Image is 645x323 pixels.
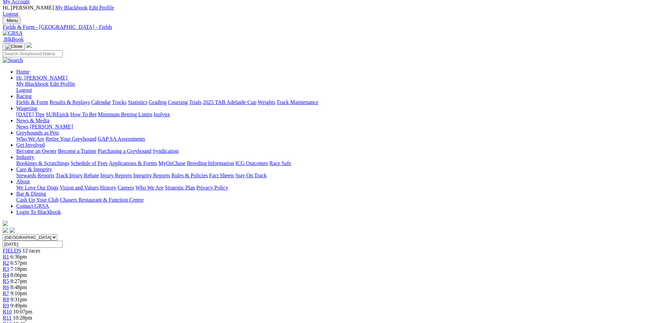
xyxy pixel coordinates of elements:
[168,99,188,105] a: Coursing
[187,160,234,166] a: Breeding Information
[16,197,642,203] div: Bar & Dining
[3,278,9,284] a: R5
[16,99,642,105] div: Racing
[3,254,9,260] a: R1
[128,99,148,105] a: Statistics
[16,154,34,160] a: Industry
[258,99,275,105] a: Weights
[46,112,69,117] a: SUREpick
[165,185,195,190] a: Strategic Plan
[16,185,642,191] div: About
[109,160,157,166] a: Applications & Forms
[16,160,642,166] div: Industry
[3,50,63,57] input: Search
[3,36,24,42] a: BlkBook
[58,148,96,154] a: Become a Trainer
[13,315,32,321] span: 10:28pm
[16,69,29,75] a: Home
[16,160,69,166] a: Bookings & Scratchings
[10,278,27,284] span: 8:27pm
[16,93,31,99] a: Racing
[46,136,96,142] a: Retire Your Greyhound
[117,185,134,190] a: Careers
[16,185,58,190] a: We Love Our Dogs
[269,160,291,166] a: Race Safe
[16,124,642,130] div: News & Media
[16,81,642,93] div: Hi, [PERSON_NAME]
[16,105,37,111] a: Wagering
[153,148,178,154] a: Syndication
[98,112,152,117] a: Minimum Betting Limits
[16,130,59,136] a: Greyhounds as Pets
[16,112,44,117] a: [DATE] Tips
[3,315,12,321] span: R11
[3,11,18,17] a: Logout
[3,43,25,50] button: Toggle navigation
[3,284,9,290] a: R6
[3,290,9,296] a: R7
[70,112,97,117] a: How To Bet
[3,30,23,36] img: GRSA
[3,241,63,248] input: Select date
[56,173,99,178] a: Track Injury Rebate
[60,185,99,190] a: Vision and Values
[16,148,57,154] a: Become an Owner
[16,197,59,203] a: Cash Up Your Club
[3,303,9,308] a: R9
[10,260,27,266] span: 6:57pm
[133,173,170,178] a: Integrity Reports
[49,99,90,105] a: Results & Replays
[16,173,642,179] div: Care & Integrity
[16,203,49,209] a: Contact GRSA
[16,166,52,172] a: Care & Integrity
[158,160,186,166] a: MyOzChase
[10,266,27,272] span: 7:18pm
[16,142,45,148] a: Get Involved
[3,5,54,11] span: Hi, [PERSON_NAME]
[7,18,18,23] span: Menu
[196,185,228,190] a: Privacy Policy
[3,266,9,272] span: R3
[10,303,27,308] span: 9:49pm
[3,24,642,30] a: Fields & Form - [GEOGRAPHIC_DATA] - Fields
[3,309,12,315] a: R10
[50,81,75,87] a: Edit Profile
[16,148,642,154] div: Get Involved
[10,290,27,296] span: 9:10pm
[91,99,111,105] a: Calendar
[3,17,21,24] button: Toggle navigation
[3,260,9,266] a: R2
[10,254,27,260] span: 6:36pm
[100,173,132,178] a: Injury Reports
[3,5,642,17] div: My Account
[3,248,21,254] a: FIELDS
[235,173,266,178] a: Stay On Track
[16,87,32,93] a: Logout
[60,197,144,203] a: Chasers Restaurant & Function Centre
[209,173,234,178] a: Fact Sheets
[3,227,8,233] img: facebook.svg
[70,160,107,166] a: Schedule of Fees
[16,136,44,142] a: Who We Are
[3,272,9,278] a: R4
[171,173,208,178] a: Rules & Policies
[112,99,127,105] a: Tracks
[4,36,24,42] span: BlkBook
[3,297,9,302] a: R8
[16,191,46,197] a: Bar & Dining
[89,5,114,11] a: Edit Profile
[13,309,33,315] span: 10:07pm
[10,297,27,302] span: 9:31pm
[16,118,49,123] a: News & Media
[16,99,48,105] a: Fields & Form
